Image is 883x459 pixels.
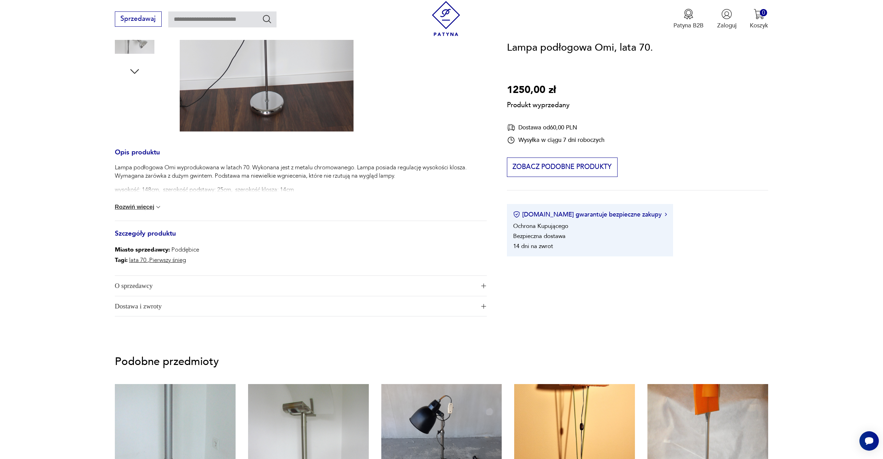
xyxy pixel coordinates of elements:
p: Zaloguj [717,22,737,29]
p: Podobne przedmioty [115,357,768,367]
img: Ikona plusa [481,283,486,288]
div: Wysyłka w ciągu 7 dni roboczych [507,136,604,144]
a: Pierwszy śnieg [149,256,186,264]
p: 1250,00 zł [507,82,570,98]
p: Koszyk [750,22,768,29]
img: Ikona medalu [683,9,694,19]
img: Ikona dostawy [507,123,515,132]
p: Lampa podłogowa Omi wyprodukowana w latach 70. Wykonana jest z metalu chromowanego. Lampa posiada... [115,163,487,180]
button: Rozwiń więcej [115,204,162,211]
button: Zaloguj [717,9,737,29]
b: Tagi: [115,256,128,264]
li: Ochrona Kupującego [513,222,568,230]
img: Ikona certyfikatu [513,211,520,218]
b: Miasto sprzedawcy : [115,246,170,254]
button: Sprzedawaj [115,11,162,27]
button: Ikona plusaO sprzedawcy [115,276,487,296]
div: 0 [760,9,767,16]
span: Dostawa i zwroty [115,296,475,316]
p: Patyna B2B [673,22,704,29]
p: wysokość: 148cm, szerokość podstawy: 25cm, szerokość klosza: 14cm [115,186,487,194]
a: lata 70. [129,256,148,264]
button: Ikona plusaDostawa i zwroty [115,296,487,316]
h1: Lampa podłogowa Omi, lata 70. [507,40,653,56]
img: Ikona strzałki w prawo [665,213,667,216]
img: Patyna - sklep z meblami i dekoracjami vintage [428,1,464,36]
span: O sprzedawcy [115,276,475,296]
li: 14 dni na zwrot [513,242,553,250]
img: Ikona koszyka [754,9,764,19]
button: Szukaj [262,14,272,24]
p: , [115,255,199,265]
iframe: Smartsupp widget button [859,431,879,451]
p: Poddębice [115,245,199,255]
button: Zobacz podobne produkty [507,158,618,177]
div: Dostawa od 60,00 PLN [507,123,604,132]
a: Sprzedawaj [115,17,162,22]
img: Ikonka użytkownika [721,9,732,19]
a: Ikona medaluPatyna B2B [673,9,704,29]
img: chevron down [155,204,162,211]
h3: Opis produktu [115,150,487,164]
button: Patyna B2B [673,9,704,29]
button: 0Koszyk [750,9,768,29]
img: Ikona plusa [481,304,486,309]
button: [DOMAIN_NAME] gwarantuje bezpieczne zakupy [513,210,667,219]
p: Produkt wyprzedany [507,98,570,110]
li: Bezpieczna dostawa [513,232,566,240]
h3: Szczegóły produktu [115,231,487,245]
